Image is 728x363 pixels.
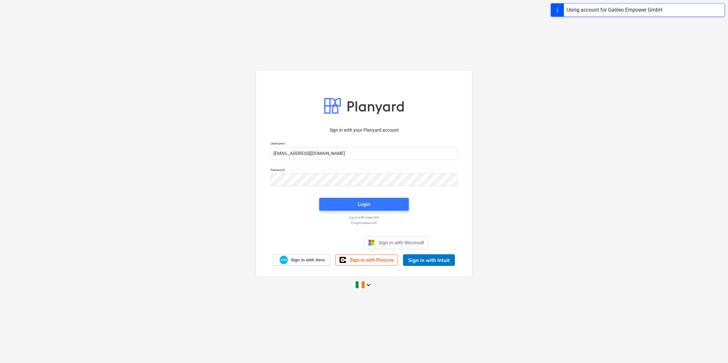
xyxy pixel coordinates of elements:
[319,198,409,211] button: Login
[350,257,394,263] span: Sign in with Procore
[358,200,370,208] div: Login
[368,239,375,246] img: Microsoft logo
[271,127,457,134] p: Sign in with your Planyard account
[273,254,330,266] a: Sign in with Xero
[335,255,398,266] a: Sign in with Procore
[271,168,457,173] p: Password
[267,215,461,219] a: Log in with magic link
[566,6,662,14] div: Using account for Galileo Empower GmbH
[280,256,288,264] img: Xero logo
[271,141,457,147] p: Username
[271,147,457,160] input: Username
[291,257,325,263] span: Sign in with Xero
[379,240,424,245] span: Sign in with Microsoft
[297,236,362,250] iframe: Sign in with Google Button
[267,221,461,225] a: Forgot password?
[365,281,372,289] i: keyboard_arrow_down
